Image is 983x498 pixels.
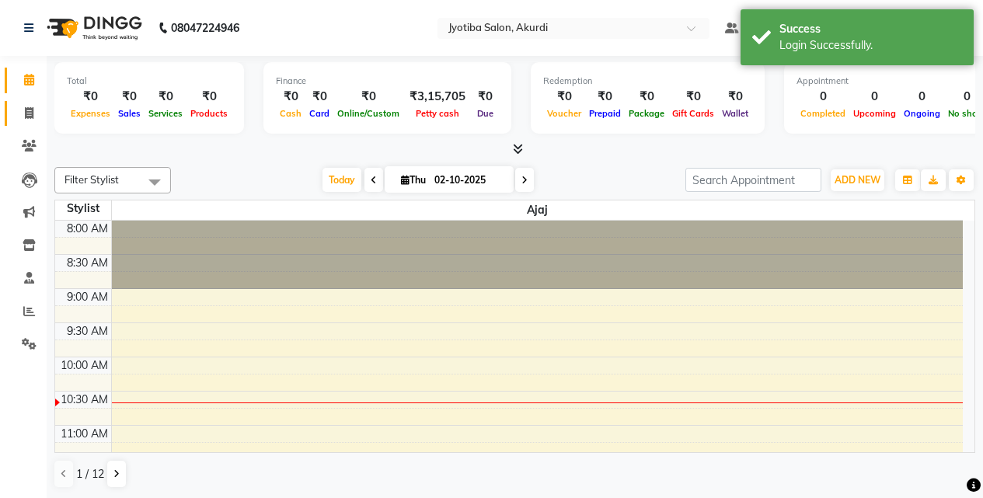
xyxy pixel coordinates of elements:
input: Search Appointment [685,168,821,192]
span: Completed [797,108,849,119]
input: 2025-10-02 [430,169,507,192]
div: 9:30 AM [64,323,111,340]
span: Voucher [543,108,585,119]
div: 0 [849,88,900,106]
div: ₹0 [276,88,305,106]
div: Finance [276,75,499,88]
span: Upcoming [849,108,900,119]
span: Card [305,108,333,119]
div: Login Successfully. [779,37,962,54]
span: Ajaj [112,200,964,220]
span: Services [145,108,186,119]
div: ₹0 [625,88,668,106]
b: 08047224946 [171,6,239,50]
div: ₹0 [472,88,499,106]
div: 8:30 AM [64,255,111,271]
div: 8:00 AM [64,221,111,237]
div: ₹0 [333,88,403,106]
span: Today [322,168,361,192]
div: 9:00 AM [64,289,111,305]
span: Package [625,108,668,119]
div: ₹0 [718,88,752,106]
div: Success [779,21,962,37]
span: Petty cash [412,108,463,119]
div: ₹0 [668,88,718,106]
div: ₹0 [543,88,585,106]
span: Due [473,108,497,119]
div: 11:00 AM [58,426,111,442]
span: Thu [397,174,430,186]
div: ₹0 [67,88,114,106]
span: 1 / 12 [76,466,104,482]
span: Ongoing [900,108,944,119]
div: Redemption [543,75,752,88]
span: Sales [114,108,145,119]
div: ₹0 [585,88,625,106]
div: ₹0 [305,88,333,106]
div: Total [67,75,232,88]
div: ₹3,15,705 [403,88,472,106]
span: Products [186,108,232,119]
span: Online/Custom [333,108,403,119]
div: Stylist [55,200,111,217]
span: Cash [276,108,305,119]
span: Gift Cards [668,108,718,119]
div: ₹0 [114,88,145,106]
div: 0 [797,88,849,106]
div: ₹0 [145,88,186,106]
div: 0 [900,88,944,106]
img: logo [40,6,146,50]
div: 10:30 AM [58,392,111,408]
span: Filter Stylist [64,173,119,186]
div: ₹0 [186,88,232,106]
button: ADD NEW [831,169,884,191]
span: Wallet [718,108,752,119]
div: 10:00 AM [58,357,111,374]
span: Prepaid [585,108,625,119]
span: ADD NEW [835,174,880,186]
span: Expenses [67,108,114,119]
